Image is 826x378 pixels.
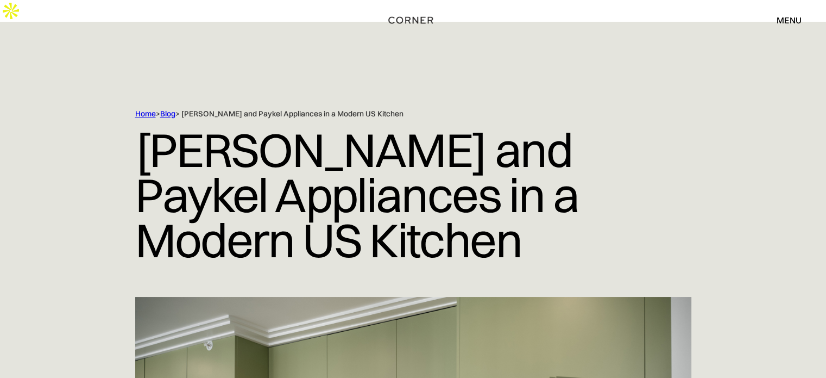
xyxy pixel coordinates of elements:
a: Blog [160,109,175,119]
div: > > [PERSON_NAME] and Paykel Appliances in a Modern US Kitchen [135,109,646,119]
a: Home [135,109,156,119]
div: menu [766,11,802,29]
div: menu [777,16,802,24]
h1: [PERSON_NAME] and Paykel Appliances in a Modern US Kitchen [135,119,691,271]
a: home [384,13,441,27]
